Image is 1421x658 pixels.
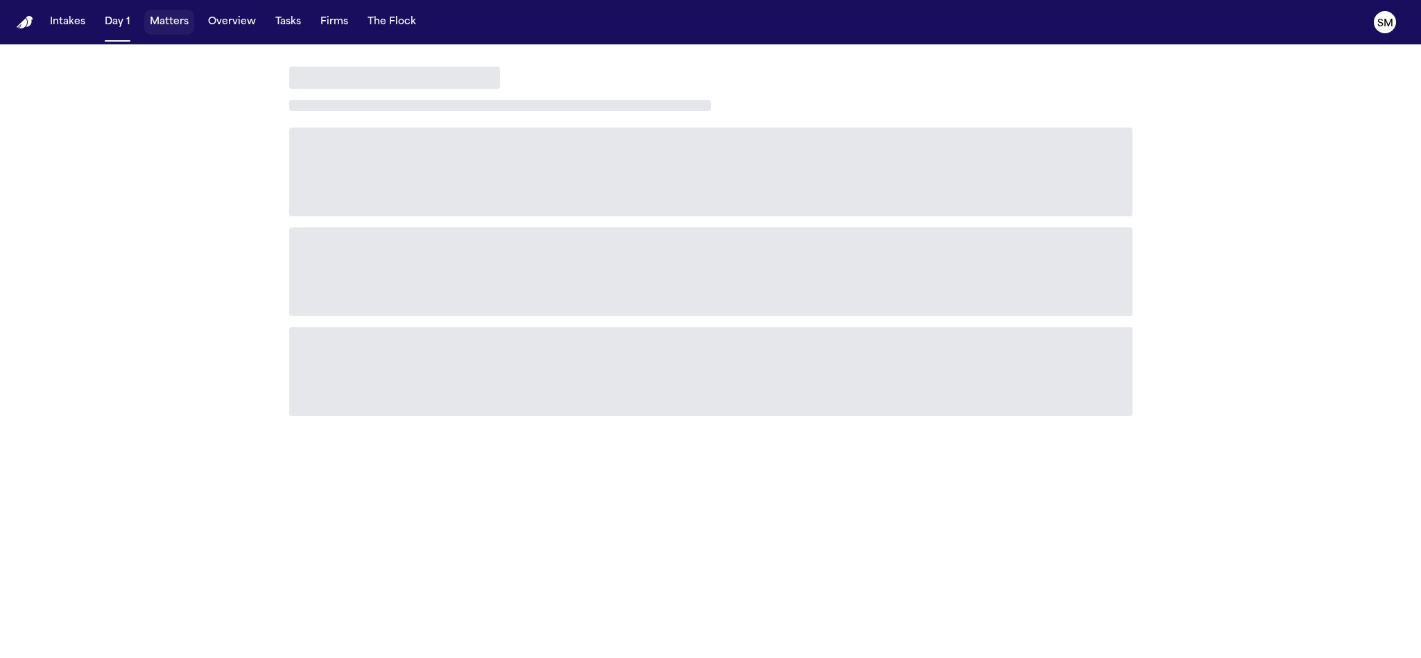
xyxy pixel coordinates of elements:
[99,10,136,35] button: Day 1
[17,16,33,29] img: Finch Logo
[315,10,354,35] button: Firms
[203,10,261,35] button: Overview
[270,10,307,35] button: Tasks
[17,16,33,29] a: Home
[362,10,422,35] button: The Flock
[44,10,91,35] button: Intakes
[144,10,194,35] button: Matters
